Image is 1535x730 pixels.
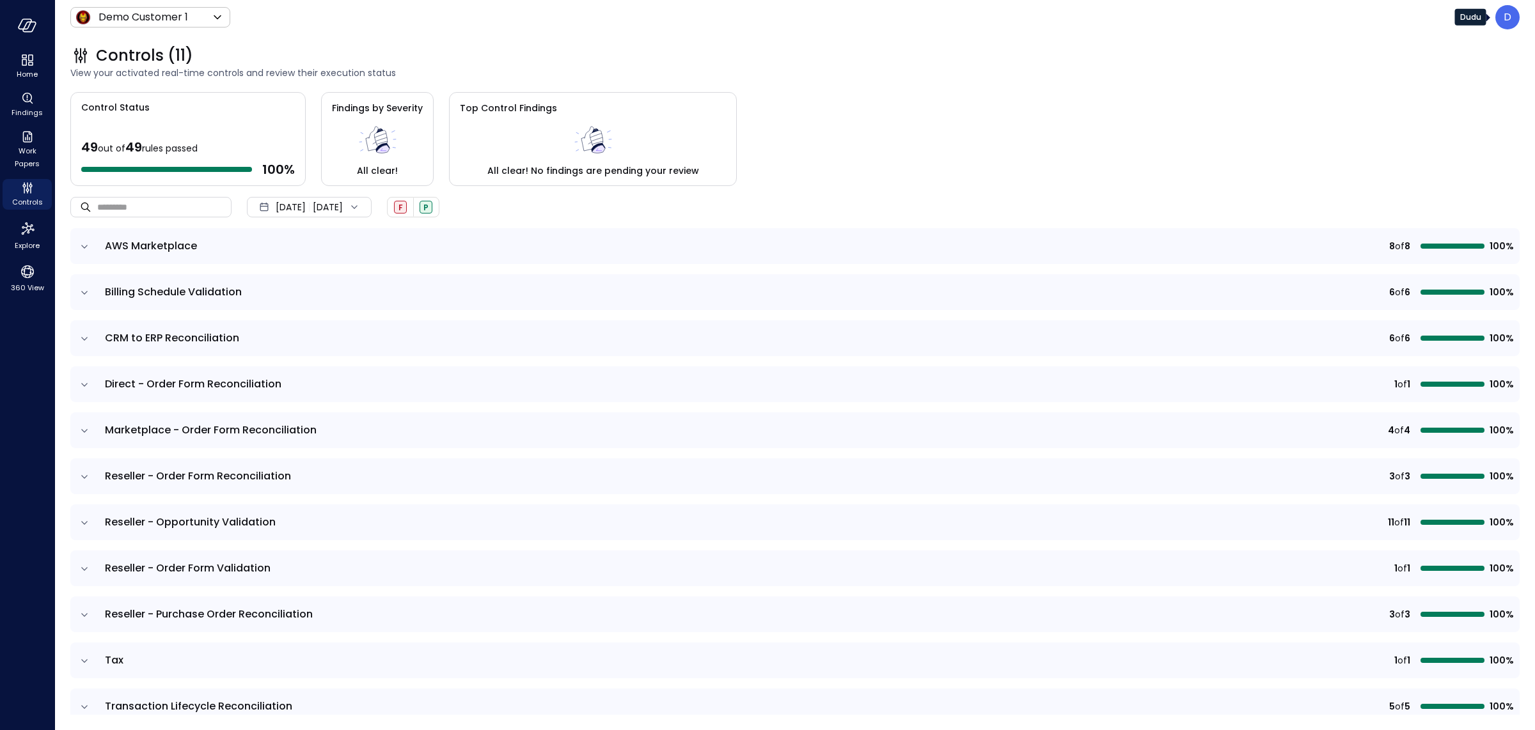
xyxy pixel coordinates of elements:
[78,470,91,483] button: expand row
[8,144,47,170] span: Work Papers
[78,240,91,253] button: expand row
[1394,377,1397,391] span: 1
[1490,515,1512,529] span: 100%
[1389,607,1395,621] span: 3
[78,286,91,299] button: expand row
[3,89,52,120] div: Findings
[420,201,432,214] div: Passed
[1389,239,1395,253] span: 8
[1405,699,1410,713] span: 5
[1397,377,1407,391] span: of
[1490,285,1512,299] span: 100%
[78,378,91,391] button: expand row
[394,201,407,214] div: Failed
[105,377,281,391] span: Direct - Order Form Reconciliation
[78,701,91,713] button: expand row
[1388,515,1394,529] span: 11
[1389,331,1395,345] span: 6
[78,655,91,667] button: expand row
[70,66,1520,80] span: View your activated real-time controls and review their execution status
[1490,607,1512,621] span: 100%
[12,106,43,119] span: Findings
[78,609,91,621] button: expand row
[15,239,40,252] span: Explore
[487,164,699,178] span: All clear! No findings are pending your review
[75,10,91,25] img: Icon
[78,332,91,345] button: expand row
[105,515,276,529] span: Reseller - Opportunity Validation
[71,93,150,114] span: Control Status
[98,142,125,155] span: out of
[105,238,197,253] span: AWS Marketplace
[1407,377,1410,391] span: 1
[1394,515,1404,529] span: of
[105,423,317,437] span: Marketplace - Order Form Reconciliation
[1490,239,1512,253] span: 100%
[78,424,91,437] button: expand row
[1495,5,1520,29] div: Dudu
[1405,469,1410,483] span: 3
[1389,285,1395,299] span: 6
[105,607,313,621] span: Reseller - Purchase Order Reconciliation
[1405,331,1410,345] span: 6
[423,202,429,213] span: P
[105,284,242,299] span: Billing Schedule Validation
[3,51,52,82] div: Home
[1395,607,1405,621] span: of
[1490,561,1512,575] span: 100%
[1490,377,1512,391] span: 100%
[1405,607,1410,621] span: 3
[105,699,292,713] span: Transaction Lifecycle Reconciliation
[105,653,123,667] span: Tax
[1395,469,1405,483] span: of
[1395,239,1405,253] span: of
[78,516,91,529] button: expand row
[17,68,38,81] span: Home
[81,138,98,156] span: 49
[1389,469,1395,483] span: 3
[1405,285,1410,299] span: 6
[12,196,43,208] span: Controls
[398,202,403,213] span: F
[1404,423,1410,437] span: 4
[1394,653,1397,667] span: 1
[125,138,142,156] span: 49
[1394,423,1404,437] span: of
[1395,699,1405,713] span: of
[1395,331,1405,345] span: of
[1504,10,1511,25] p: D
[1407,653,1410,667] span: 1
[1490,423,1512,437] span: 100%
[3,128,52,171] div: Work Papers
[105,469,291,483] span: Reseller - Order Form Reconciliation
[460,102,557,114] span: Top Control Findings
[1389,699,1395,713] span: 5
[262,161,295,178] span: 100 %
[78,563,91,575] button: expand row
[1397,653,1407,667] span: of
[332,102,423,114] span: Findings by Severity
[276,200,306,214] span: [DATE]
[1394,561,1397,575] span: 1
[142,142,198,155] span: rules passed
[105,330,239,345] span: CRM to ERP Reconciliation
[3,179,52,210] div: Controls
[1404,515,1410,529] span: 11
[1405,239,1410,253] span: 8
[98,10,188,25] p: Demo Customer 1
[1490,331,1512,345] span: 100%
[1490,469,1512,483] span: 100%
[3,217,52,253] div: Explore
[1388,423,1394,437] span: 4
[11,281,44,294] span: 360 View
[3,261,52,295] div: 360 View
[1395,285,1405,299] span: of
[357,164,398,178] span: All clear!
[1490,699,1512,713] span: 100%
[96,45,193,66] span: Controls (11)
[1490,653,1512,667] span: 100%
[1407,561,1410,575] span: 1
[105,561,271,575] span: Reseller - Order Form Validation
[1397,561,1407,575] span: of
[1455,9,1486,26] div: Dudu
